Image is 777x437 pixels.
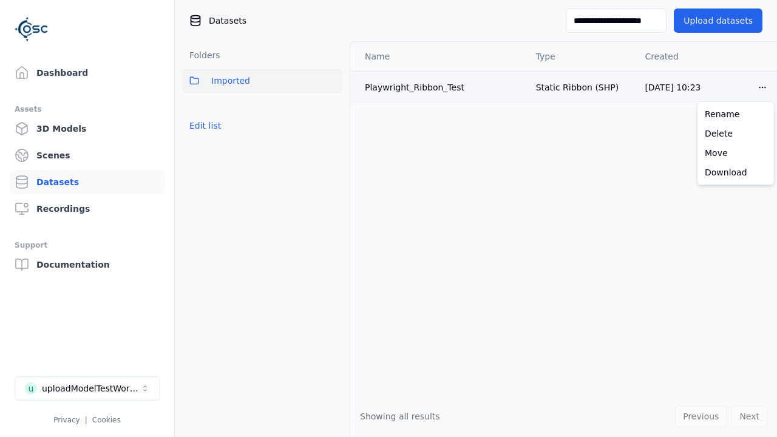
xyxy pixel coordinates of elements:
[700,163,772,182] a: Download
[700,124,772,143] a: Delete
[700,143,772,163] a: Move
[700,104,772,124] a: Rename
